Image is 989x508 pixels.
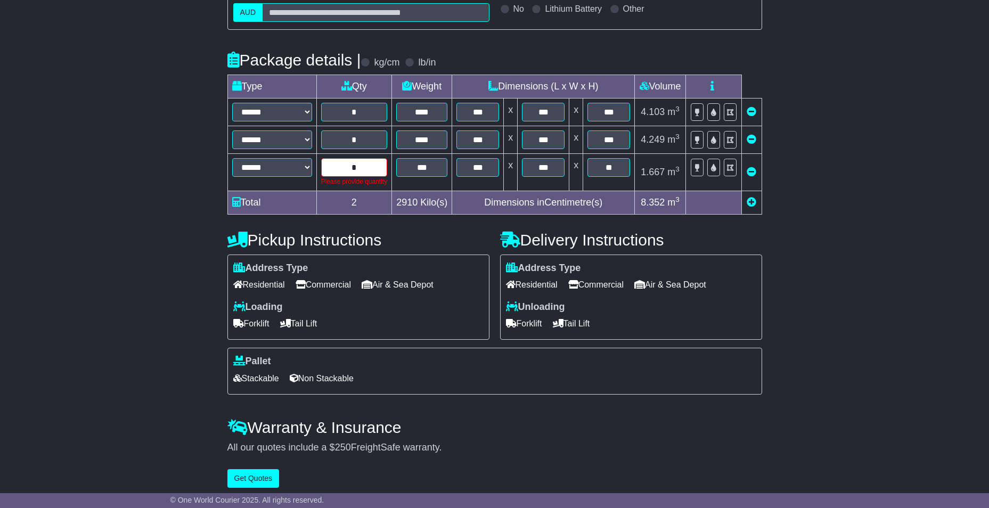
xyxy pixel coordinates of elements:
sup: 3 [675,195,680,203]
sup: 3 [675,105,680,113]
label: AUD [233,3,263,22]
span: Stackable [233,370,279,387]
h4: Pickup Instructions [227,231,489,249]
label: Address Type [233,263,308,274]
button: Get Quotes [227,469,280,488]
span: m [667,134,680,145]
label: Loading [233,301,283,313]
label: lb/in [418,57,436,69]
label: kg/cm [374,57,399,69]
td: x [569,98,583,126]
span: Forklift [506,315,542,332]
label: Other [623,4,644,14]
a: Add new item [747,197,756,208]
span: Tail Lift [553,315,590,332]
span: m [667,167,680,177]
span: 4.249 [641,134,665,145]
td: 2 [316,191,392,214]
a: Remove this item [747,167,756,177]
sup: 3 [675,165,680,173]
td: Dimensions in Centimetre(s) [452,191,635,214]
td: x [504,126,518,153]
span: Non Stackable [290,370,354,387]
span: Commercial [568,276,624,293]
span: m [667,197,680,208]
td: x [569,153,583,191]
span: Air & Sea Depot [362,276,434,293]
label: Unloading [506,301,565,313]
span: 2910 [396,197,418,208]
h4: Delivery Instructions [500,231,762,249]
h4: Warranty & Insurance [227,419,762,436]
td: x [504,98,518,126]
span: 8.352 [641,197,665,208]
span: m [667,106,680,117]
span: Residential [233,276,285,293]
sup: 3 [675,133,680,141]
td: x [569,126,583,153]
td: Weight [392,75,452,98]
span: 1.667 [641,167,665,177]
span: Air & Sea Depot [634,276,706,293]
td: Volume [635,75,685,98]
h4: Package details | [227,51,361,69]
span: Forklift [233,315,269,332]
td: Total [227,191,316,214]
span: 250 [335,442,351,453]
a: Remove this item [747,134,756,145]
td: x [504,153,518,191]
label: Pallet [233,356,271,367]
a: Remove this item [747,106,756,117]
span: Tail Lift [280,315,317,332]
label: Address Type [506,263,581,274]
span: © One World Courier 2025. All rights reserved. [170,496,324,504]
span: Residential [506,276,558,293]
label: No [513,4,524,14]
span: 4.103 [641,106,665,117]
td: Qty [316,75,392,98]
td: Dimensions (L x W x H) [452,75,635,98]
div: Please provide quantity [321,177,388,186]
td: Kilo(s) [392,191,452,214]
div: All our quotes include a $ FreightSafe warranty. [227,442,762,454]
span: Commercial [296,276,351,293]
td: Type [227,75,316,98]
label: Lithium Battery [545,4,602,14]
